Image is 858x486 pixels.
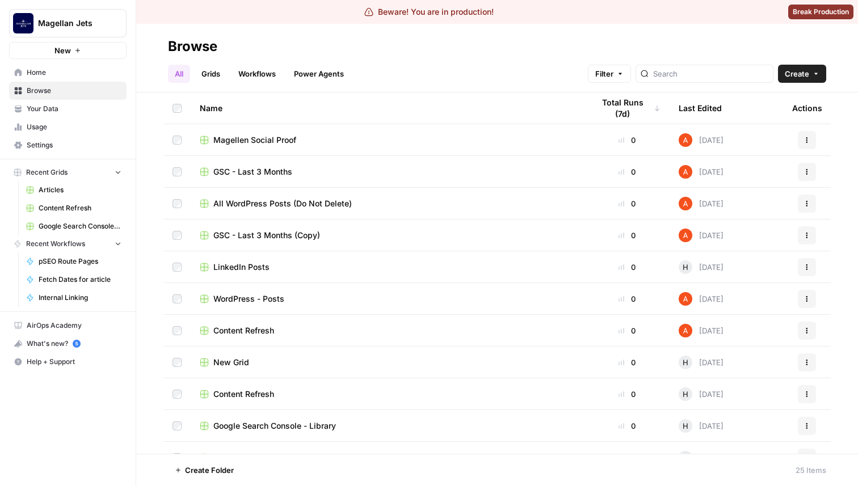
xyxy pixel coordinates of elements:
div: Total Runs (7d) [594,92,661,124]
button: What's new? 5 [9,335,127,353]
div: [DATE] [679,133,724,147]
div: 0 [594,357,661,368]
div: Actions [792,92,822,124]
a: AirOps Academy [9,316,127,335]
span: Google Search Console - Library [39,221,121,231]
div: What's new? [10,335,126,352]
span: Your Data [27,104,121,114]
span: Create [785,68,809,79]
input: Search [653,68,768,79]
span: LinkedIn Posts [213,261,270,273]
a: New Grid [200,357,575,368]
span: Create Folder [185,464,234,476]
span: H [683,420,688,432]
span: Magellan Jets [38,18,107,29]
div: 0 [594,325,661,336]
span: New Grid [213,357,249,368]
span: AirOps Academy [27,320,121,331]
div: [DATE] [679,292,724,306]
a: Workflows [232,65,283,83]
span: Fetch Dates for article [39,274,121,285]
span: Content Refresh [213,325,274,336]
button: New [9,42,127,59]
div: Beware! You are in production! [364,6,494,18]
a: Settings [9,136,127,154]
span: Internal Linking [39,293,121,303]
img: cje7zb9ux0f2nqyv5qqgv3u0jxek [679,165,692,179]
span: WordPress - Posts [213,293,284,305]
span: Articles [213,452,243,463]
span: Help + Support [27,357,121,367]
button: Help + Support [9,353,127,371]
button: Create [778,65,826,83]
a: WordPress - Posts [200,293,575,305]
a: Content Refresh [200,325,575,336]
div: [DATE] [679,451,724,464]
div: 0 [594,293,661,305]
span: GSC - Last 3 Months (Copy) [213,230,320,241]
text: 5 [75,341,78,346]
div: [DATE] [679,229,724,242]
div: 0 [594,452,661,463]
div: [DATE] [679,324,724,337]
a: Usage [9,118,127,136]
a: 5 [73,340,81,348]
button: Recent Grids [9,164,127,181]
a: Power Agents [287,65,351,83]
div: [DATE] [679,356,724,369]
img: cje7zb9ux0f2nqyv5qqgv3u0jxek [679,229,692,242]
span: H [683,388,688,400]
span: Recent Workflows [26,239,85,249]
div: 0 [594,134,661,146]
a: Your Data [9,100,127,118]
span: All WordPress Posts (Do Not Delete) [213,198,352,209]
span: Content Refresh [39,203,121,213]
span: Content Refresh [213,388,274,400]
div: Last Edited [679,92,722,124]
button: Create Folder [168,461,241,479]
span: H [683,452,688,463]
button: Recent Workflows [9,235,127,252]
a: Content Refresh [21,199,127,217]
div: 0 [594,166,661,178]
a: All [168,65,190,83]
div: 0 [594,261,661,273]
span: Settings [27,140,121,150]
a: Magellen Social Proof [200,134,575,146]
img: cje7zb9ux0f2nqyv5qqgv3u0jxek [679,133,692,147]
a: LinkedIn Posts [200,261,575,273]
span: Google Search Console - Library [213,420,336,432]
button: Break Production [788,5,853,19]
div: [DATE] [679,165,724,179]
a: Content Refresh [200,388,575,400]
span: pSEO Route Pages [39,256,121,267]
img: Magellan Jets Logo [13,13,33,33]
img: cje7zb9ux0f2nqyv5qqgv3u0jxek [679,292,692,306]
a: Google Search Console - Library [200,420,575,432]
span: H [683,357,688,368]
div: 0 [594,420,661,432]
a: Fetch Dates for article [21,271,127,289]
span: Home [27,67,121,78]
span: Browse [27,86,121,96]
a: Internal Linking [21,289,127,307]
span: Articles [39,185,121,195]
img: cje7zb9ux0f2nqyv5qqgv3u0jxek [679,197,692,210]
div: [DATE] [679,197,724,210]
div: 0 [594,388,661,400]
span: Magellen Social Proof [213,134,296,146]
a: Grids [195,65,227,83]
span: Filter [595,68,613,79]
a: Home [9,64,127,82]
a: Articles [21,181,127,199]
img: cje7zb9ux0f2nqyv5qqgv3u0jxek [679,324,692,337]
div: Name [200,92,575,124]
div: 25 Items [796,464,826,476]
div: [DATE] [679,387,724,401]
div: 0 [594,230,661,241]
span: Break Production [793,7,849,17]
a: GSC - Last 3 Months (Copy) [200,230,575,241]
span: New [54,45,71,56]
button: Workspace: Magellan Jets [9,9,127,37]
span: Usage [27,122,121,132]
